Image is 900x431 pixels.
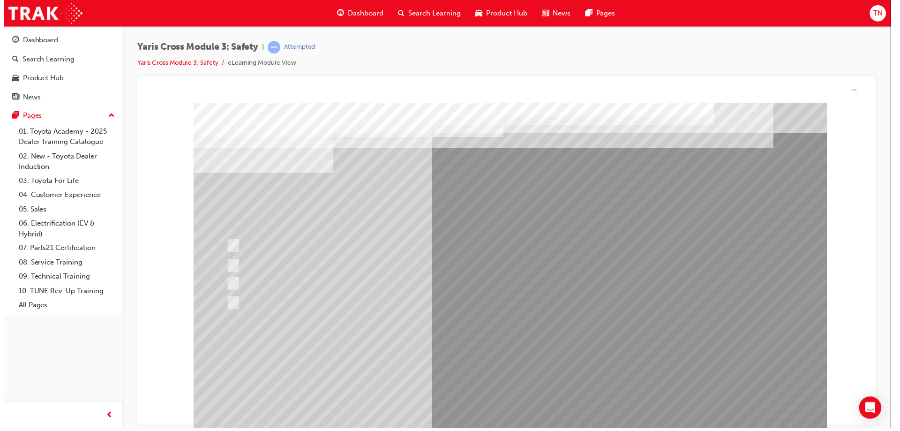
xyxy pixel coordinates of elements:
span: news-icon [8,94,15,102]
a: 07. Parts21 Certification [11,242,116,257]
div: Dashboard [19,35,55,46]
button: TN [872,5,888,22]
span: Product Hub [486,8,527,19]
span: pages-icon [8,113,15,121]
a: Product Hub [4,70,116,87]
a: 04. Customer Experience [11,189,116,204]
span: Pages [596,8,615,19]
span: TN [875,8,885,19]
div: Search Learning [19,54,71,65]
button: DashboardSearch LearningProduct HubNews [4,30,116,108]
div: Open Intercom Messenger [861,399,884,422]
span: learningRecordVerb_ATTEMPT-icon [266,41,278,54]
span: | [260,42,262,53]
span: Search Learning [407,8,460,19]
span: car-icon [8,75,15,83]
span: news-icon [542,8,549,19]
a: Search Learning [4,51,116,68]
a: 01. Toyota Academy - 2025 Dealer Training Catalogue [11,125,116,150]
div: Pages [19,111,38,122]
a: All Pages [11,300,116,314]
span: car-icon [475,8,482,19]
a: 05. Sales [11,204,116,218]
div: Attempted [282,43,314,52]
a: 02. New - Toyota Dealer Induction [11,150,116,175]
span: guage-icon [336,8,343,19]
span: pages-icon [585,8,592,19]
span: Dashboard [346,8,382,19]
a: guage-iconDashboard [328,4,390,23]
span: search-icon [8,56,15,64]
a: 10. TUNE Rev-Up Training [11,286,116,300]
a: car-iconProduct Hub [467,4,534,23]
a: news-iconNews [534,4,578,23]
div: News [19,92,37,103]
span: guage-icon [8,37,15,45]
a: pages-iconPages [578,4,623,23]
span: News [553,8,570,19]
img: Trak [5,3,79,24]
a: search-iconSearch Learning [390,4,467,23]
span: prev-icon [103,412,110,424]
a: News [4,89,116,106]
span: Yaris Cross Module 3: Safety [135,42,256,53]
button: Pages [4,108,116,125]
a: Yaris Cross Module 3: Safety [135,59,216,67]
a: 08. Service Training [11,257,116,272]
span: search-icon [397,8,404,19]
li: eLearning Module View [225,58,294,69]
span: up-icon [105,111,112,123]
a: 09. Technical Training [11,271,116,286]
a: Dashboard [4,32,116,49]
a: 03. Toyota For Life [11,175,116,189]
a: 06. Electrification (EV & Hybrid) [11,218,116,242]
div: Product Hub [19,73,60,84]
